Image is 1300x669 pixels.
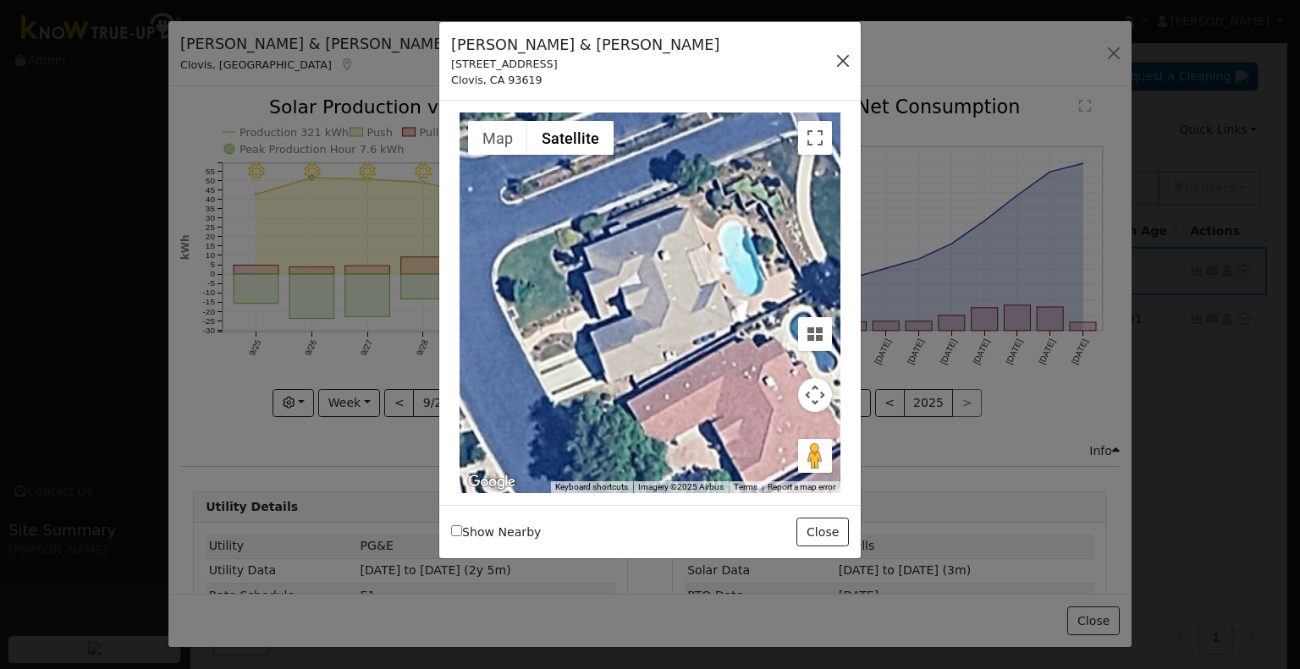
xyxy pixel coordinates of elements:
[798,317,832,351] button: Tilt map
[734,482,757,491] a: Terms (opens in new tab)
[451,525,462,536] input: Show Nearby
[796,518,848,546] button: Close
[464,471,520,493] img: Google
[451,56,719,72] div: [STREET_ADDRESS]
[468,121,527,155] button: Show street map
[798,439,832,473] button: Drag Pegman onto the map to open Street View
[768,482,835,491] a: Report a map error
[464,471,520,493] a: Open this area in Google Maps (opens a new window)
[451,34,719,56] h5: [PERSON_NAME] & [PERSON_NAME]
[451,524,541,541] label: Show Nearby
[555,481,628,493] button: Keyboard shortcuts
[527,121,614,155] button: Show satellite imagery
[798,121,832,155] button: Toggle fullscreen view
[451,72,719,88] div: Clovis, CA 93619
[798,378,832,412] button: Map camera controls
[638,482,724,491] span: Imagery ©2025 Airbus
